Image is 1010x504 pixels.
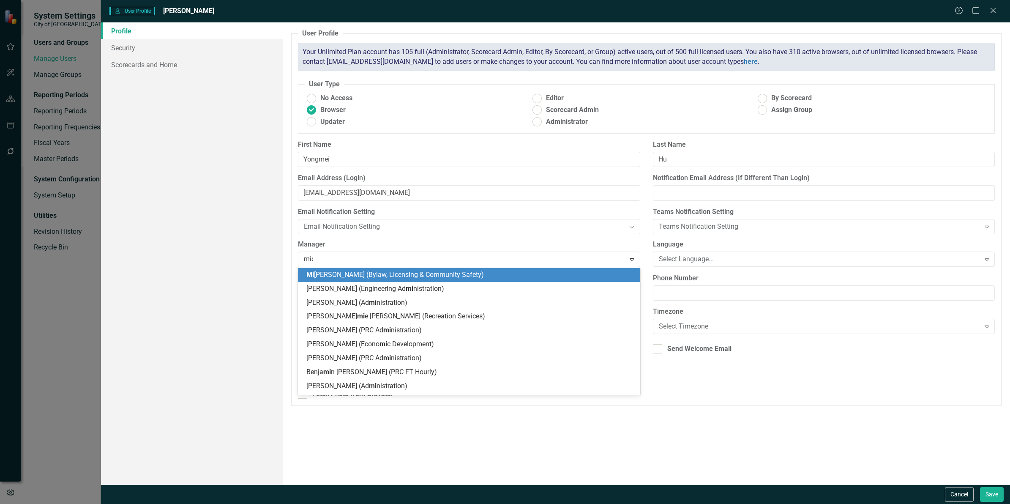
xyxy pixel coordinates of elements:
span: [PERSON_NAME] (Ad nistration) [306,299,407,307]
span: No Access [320,93,352,103]
span: [PERSON_NAME] (PRC Ad nistration) [306,354,422,362]
span: mi [379,340,387,348]
span: mi [369,382,377,390]
label: Manager [298,240,640,249]
label: Language [653,240,995,249]
span: [PERSON_NAME] [163,7,214,15]
legend: User Type [305,79,344,89]
span: User Profile [109,7,155,15]
label: Teams Notification Setting [653,207,995,217]
label: Notification Email Address (If Different Than Login) [653,173,995,183]
label: Timezone [653,307,995,317]
label: Last Name [653,140,995,150]
legend: User Profile [298,29,343,38]
div: Email Notification Setting [304,222,625,232]
span: mi [383,326,391,334]
span: Editor [546,93,564,103]
span: Scorecard Admin [546,105,599,115]
label: Phone Number [653,274,995,283]
div: Select Language... [659,254,980,264]
span: By Scorecard [771,93,812,103]
span: mi [357,312,365,320]
span: mi [369,299,377,307]
a: Profile [101,22,283,39]
span: Benja n [PERSON_NAME] (PRC FT Hourly) [306,368,437,376]
span: mi [383,354,391,362]
span: Browser [320,105,346,115]
button: Cancel [945,487,974,502]
span: mi [323,368,331,376]
span: Your Unlimited Plan account has 105 full (Administrator, Scorecard Admin, Editor, By Scorecard, o... [303,48,977,66]
a: Security [101,39,283,56]
span: [PERSON_NAME] (Econo c Development) [306,340,434,348]
label: Email Address (Login) [298,173,640,183]
span: Assign Group [771,105,812,115]
label: First Name [298,140,640,150]
label: Email Notification Setting [298,207,640,217]
span: Mi [306,271,314,279]
span: [PERSON_NAME] (Engineering Ad nistration) [306,285,444,293]
div: Teams Notification Setting [659,222,980,232]
span: [PERSON_NAME] (Ad nistration) [306,382,407,390]
span: [PERSON_NAME] e [PERSON_NAME] (Recreation Services) [306,312,485,320]
button: Save [980,487,1004,502]
span: [PERSON_NAME] (PRC Ad nistration) [306,326,422,334]
span: Updater [320,117,345,127]
span: [PERSON_NAME] (Bylaw, Licensing & Community Safety) [306,271,484,279]
a: Scorecards and Home [101,56,283,73]
span: mi [406,285,413,293]
div: Select Timezone [659,322,980,331]
a: here [744,58,758,66]
div: Send Welcome Email [667,344,732,354]
span: Administrator [546,117,588,127]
